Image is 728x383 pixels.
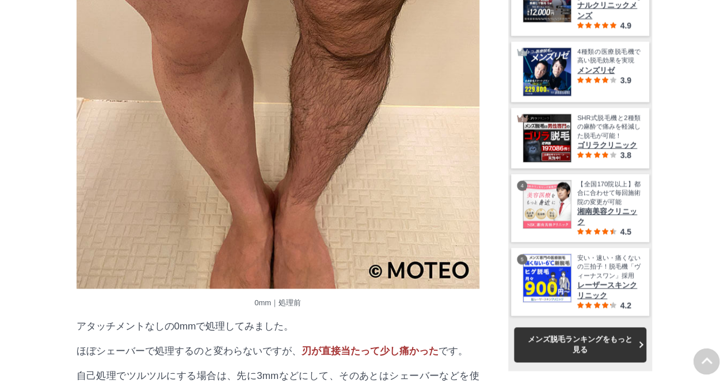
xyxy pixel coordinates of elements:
[514,327,646,362] a: メンズ脱毛ランキングをもっと見る
[577,140,641,150] span: ゴリラクリニック
[577,280,641,301] span: レーザースキンクリニック
[77,298,479,308] figcaption: 0mm｜処理前
[577,65,641,75] span: メンズリゼ
[302,346,439,357] span: 刃が直接当たって少し痛かった
[620,227,631,236] span: 4.5
[523,114,571,162] img: 免田脱毛は男性専門のゴリラ脱毛
[523,253,641,310] a: レーザースキンクリニック 安い・速い・痛くないの三拍子！脱毛機「ヴィーナスワン」採用 レーザースキンクリニック 4.2
[577,47,641,65] span: 4種類の医療脱毛機で高い脱毛効果を実現
[77,320,479,333] p: アタッチメントなしの0mmで処理してみました。
[620,21,631,30] span: 4.9
[77,344,479,358] p: ほぼシェーバーで処理するのと変わらないですが、 です。
[693,348,719,374] img: PAGE UP
[523,180,571,228] img: 湘南美容クリニック
[523,48,571,96] img: オトコの医療脱毛はメンズリゼ
[620,75,631,85] span: 3.9
[577,206,641,227] span: 湘南美容クリニック
[523,254,571,302] img: レーザースキンクリニック
[620,301,631,310] span: 4.2
[523,47,641,96] a: オトコの医療脱毛はメンズリゼ 4種類の医療脱毛機で高い脱毛効果を実現 メンズリゼ 3.9
[523,180,641,236] a: 湘南美容クリニック 【全国170院以上】都合に合わせて毎回施術院の変更が可能 湘南美容クリニック 4.5
[523,113,641,162] a: 免田脱毛は男性専門のゴリラ脱毛 SHR式脱毛機と2種類の麻酔で痛みを軽減した脱毛が可能！ ゴリラクリニック 3.8
[577,180,641,206] span: 【全国170院以上】都合に合わせて毎回施術院の変更が可能
[577,113,641,140] span: SHR式脱毛機と2種類の麻酔で痛みを軽減した脱毛が可能！
[577,253,641,280] span: 安い・速い・痛くないの三拍子！脱毛機「ヴィーナスワン」採用
[620,150,631,160] span: 3.8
